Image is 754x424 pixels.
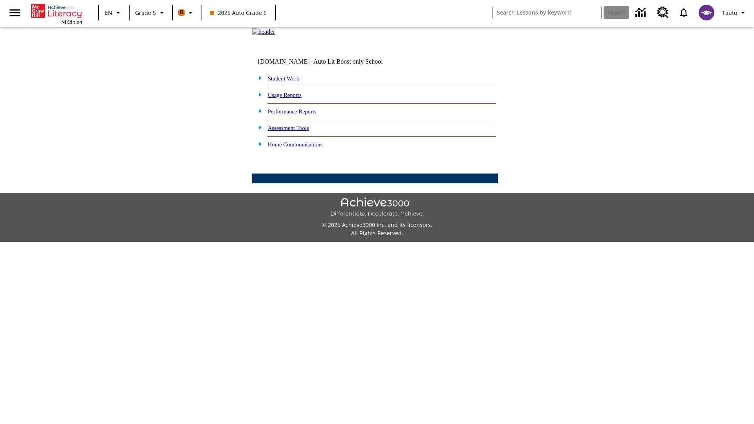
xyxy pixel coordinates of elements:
img: Achieve3000 Differentiate Accelerate Achieve [330,197,424,217]
input: search field [493,6,601,19]
button: Select a new avatar [694,2,719,23]
button: Language: EN, Select a language [101,5,126,20]
a: Resource Center, Will open in new tab [652,2,673,23]
img: plus.gif [254,74,262,81]
nobr: Auto Lit Boost only School [313,58,383,65]
button: Open side menu [3,1,26,24]
span: Tauto [722,9,737,17]
div: Home [31,2,82,25]
td: [DOMAIN_NAME] - [258,58,403,65]
button: Profile/Settings [719,5,751,20]
img: plus.gif [254,91,262,98]
a: Data Center [631,2,652,24]
img: avatar image [699,5,714,20]
a: Notifications [673,2,694,23]
span: Grade 5 [135,9,156,17]
span: NJ Edition [61,19,82,25]
span: 2025 Auto Grade 5 [210,9,267,17]
button: Grade: Grade 5, Select a grade [132,5,170,20]
span: B [180,7,183,17]
img: plus.gif [254,140,262,147]
a: Assessment Tools [268,125,309,131]
a: Performance Reports [268,108,317,115]
a: Usage Reports [268,92,302,98]
a: Student Work [268,75,299,82]
img: header [252,28,275,35]
span: EN [105,9,112,17]
a: Home Communications [268,141,323,148]
img: plus.gif [254,107,262,114]
img: plus.gif [254,124,262,131]
button: Boost Class color is orange. Change class color [175,5,198,20]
